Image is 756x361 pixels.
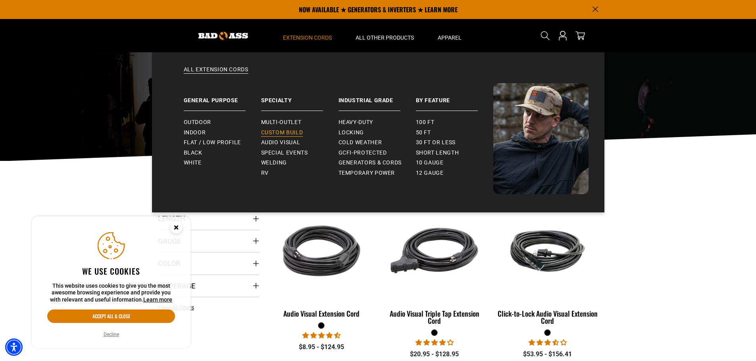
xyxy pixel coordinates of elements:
span: 30 ft or less [416,139,456,146]
a: 50 ft [416,128,493,138]
summary: Gauge [158,230,259,252]
span: Black [184,149,202,157]
p: This website uses cookies to give you the most awesome browsing experience and provide you with r... [47,283,175,304]
a: black Audio Visual Triple Tap Extension Cord [384,201,485,329]
div: $8.95 - $124.95 [271,342,372,352]
div: Audio Visual Triple Tap Extension Cord [384,310,485,324]
a: 30 ft or less [416,138,493,148]
div: $20.95 - $128.95 [384,350,485,359]
summary: Extension Cords [271,19,344,52]
span: Cold Weather [339,139,382,146]
a: 12 gauge [416,168,493,178]
img: black [271,205,371,296]
a: Generators & Cords [339,158,416,168]
div: Audio Visual Extension Cord [271,310,372,317]
span: Custom Build [261,129,303,136]
span: Length [158,214,185,223]
a: Multi-Outlet [261,117,339,128]
summary: Amperage [158,275,259,297]
span: Outdoor [184,119,211,126]
a: Industrial Grade [339,83,416,111]
div: Click-to-Lock Audio Visual Extension Cord [497,310,598,324]
span: 3.50 stars [529,339,567,346]
span: All Other Products [356,34,414,41]
summary: All Other Products [344,19,426,52]
span: Extension Cords [283,34,332,41]
summary: Search [539,29,552,42]
span: Apparel [438,34,462,41]
a: Outdoor [184,117,261,128]
a: Special Events [261,148,339,158]
button: Accept all & close [47,309,175,323]
span: Audio Visual [261,139,300,146]
a: General Purpose [184,83,261,111]
img: black [385,205,485,296]
span: Flat / Low Profile [184,139,241,146]
a: RV [261,168,339,178]
span: 100 ft [416,119,435,126]
span: Indoor [184,129,206,136]
a: Temporary Power [339,168,416,178]
button: Close this option [162,216,190,241]
a: Open this option [556,19,569,52]
span: 3.75 stars [416,339,454,346]
span: GCFI-Protected [339,149,387,157]
span: White [184,159,202,166]
a: All Extension Cords [168,66,589,83]
a: cart [574,31,587,40]
a: Specialty [261,83,339,111]
a: This website uses cookies to give you the most awesome browsing experience and provide you with r... [143,296,172,303]
span: 50 ft [416,129,431,136]
a: GCFI-Protected [339,148,416,158]
a: Short Length [416,148,493,158]
a: Cold Weather [339,138,416,148]
a: Black [184,148,261,158]
a: White [184,158,261,168]
a: Locking [339,128,416,138]
a: 100 ft [416,117,493,128]
span: 12 gauge [416,170,444,177]
a: Flat / Low Profile [184,138,261,148]
a: black Audio Visual Extension Cord [271,201,372,322]
span: Special Events [261,149,308,157]
a: Indoor [184,128,261,138]
aside: Cookie Consent [32,216,190,349]
span: RV [261,170,269,177]
span: Locking [339,129,364,136]
span: Multi-Outlet [261,119,302,126]
h2: We use cookies [47,266,175,276]
a: 10 gauge [416,158,493,168]
a: Heavy-Duty [339,117,416,128]
span: Generators & Cords [339,159,402,166]
a: Welding [261,158,339,168]
summary: Length [158,207,259,229]
summary: Color [158,252,259,274]
span: Heavy-Duty [339,119,373,126]
span: Welding [261,159,287,166]
img: black [498,220,598,281]
a: Custom Build [261,128,339,138]
summary: Apparel [426,19,473,52]
span: 4.71 stars [302,332,340,339]
div: $53.95 - $156.41 [497,350,598,359]
span: Short Length [416,149,459,157]
span: Temporary Power [339,170,395,177]
img: Bad Ass Extension Cords [198,32,248,40]
div: Accessibility Menu [5,338,23,356]
a: black Click-to-Lock Audio Visual Extension Cord [497,201,598,329]
a: By Feature [416,83,493,111]
button: Decline [101,330,121,338]
span: 10 gauge [416,159,444,166]
a: Audio Visual [261,138,339,148]
img: Bad Ass Extension Cords [493,83,589,194]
